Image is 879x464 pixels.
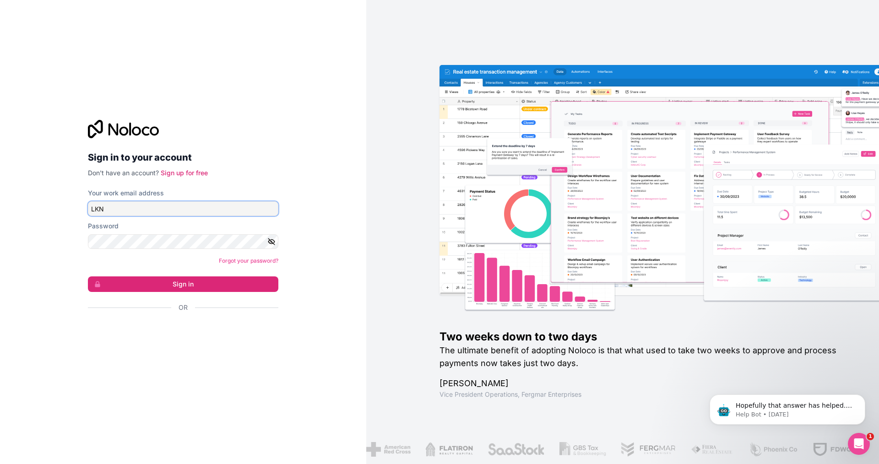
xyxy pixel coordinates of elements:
[425,442,473,457] img: /assets/flatiron-C8eUkumj.png
[439,329,850,344] h1: Two weeks down to two days
[559,442,606,457] img: /assets/gbstax-C-GtDUiK.png
[696,375,879,439] iframe: Intercom notifications message
[219,257,278,264] a: Forgot your password?
[161,169,208,177] a: Sign up for free
[88,234,278,249] input: Password
[749,442,798,457] img: /assets/phoenix-BREaitsQ.png
[83,322,276,342] iframe: Google 계정으로 로그인 버튼
[488,442,545,457] img: /assets/saastock-C6Zbiodz.png
[848,433,870,455] iframe: Intercom live chat
[439,344,850,370] h2: The ultimate benefit of adopting Noloco is that what used to take two weeks to approve and proces...
[621,442,677,457] img: /assets/fergmar-CudnrXN5.png
[179,303,188,312] span: Or
[813,442,866,457] img: /assets/fdworks-Bi04fVtw.png
[88,276,278,292] button: Sign in
[691,442,734,457] img: /assets/fiera-fwj2N5v4.png
[439,390,850,399] h1: Vice President Operations , Fergmar Enterprises
[88,221,119,231] label: Password
[439,377,850,390] h1: [PERSON_NAME]
[88,169,159,177] span: Don't have an account?
[88,149,278,166] h2: Sign in to your account
[88,201,278,216] input: Email address
[88,189,164,198] label: Your work email address
[366,442,411,457] img: /assets/american-red-cross-BAupjrZR.png
[867,433,874,440] span: 1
